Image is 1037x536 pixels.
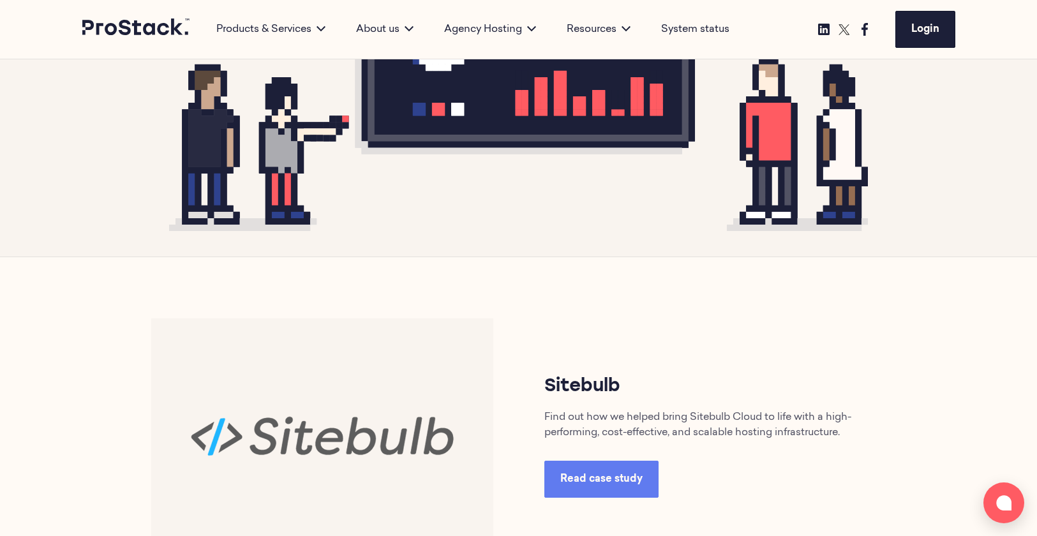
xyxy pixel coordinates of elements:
div: Resources [551,22,646,37]
a: Read case study [544,461,659,498]
span: Login [911,24,939,34]
a: Prostack logo [82,19,191,40]
div: Products & Services [201,22,341,37]
button: Open chat window [983,482,1024,523]
a: Login [895,11,955,48]
h3: Sitebulb [544,374,886,399]
a: System status [661,22,729,37]
span: Read case study [560,474,643,484]
p: Find out how we helped bring Sitebulb Cloud to life with a high-performing, cost-effective, and s... [544,410,886,440]
div: Agency Hosting [429,22,551,37]
div: About us [341,22,429,37]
